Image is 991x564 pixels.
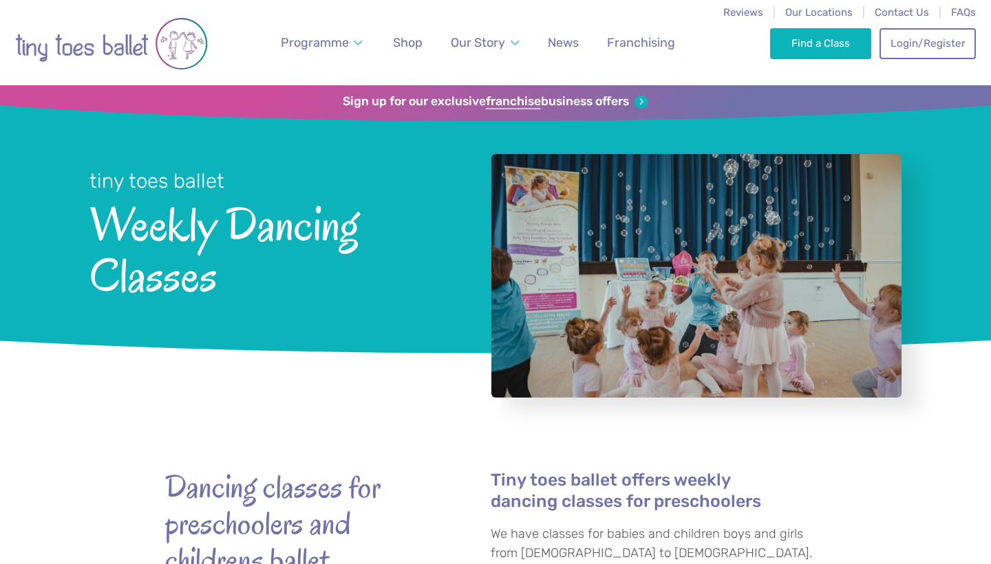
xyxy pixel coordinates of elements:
span: News [548,35,579,50]
a: Reviews [723,6,763,19]
a: Shop [387,28,429,58]
a: Login/Register [880,28,976,58]
a: Our Story [445,28,526,58]
a: Franchising [601,28,681,58]
span: Our Story [451,35,505,50]
a: Sign up for our exclusivefranchisebusiness offers [343,94,648,109]
a: News [542,28,585,58]
span: Shop [393,35,423,50]
a: dancing classes for preschoolers [491,493,761,512]
span: Weekly Dancing Classes [89,195,455,301]
span: Franchising [607,35,675,50]
a: Programme [275,28,370,58]
h4: Tiny toes ballet offers weekly [491,469,826,512]
a: FAQs [951,6,976,19]
img: tiny toes ballet [15,9,208,78]
p: We have classes for babies and children boys and girls from [DEMOGRAPHIC_DATA] to [DEMOGRAPHIC_DA... [491,525,826,563]
small: tiny toes ballet [89,169,224,193]
span: Programme [281,35,349,50]
a: Find a Class [770,28,871,58]
strong: franchise [486,94,541,109]
a: Contact Us [875,6,929,19]
a: Our Locations [785,6,853,19]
